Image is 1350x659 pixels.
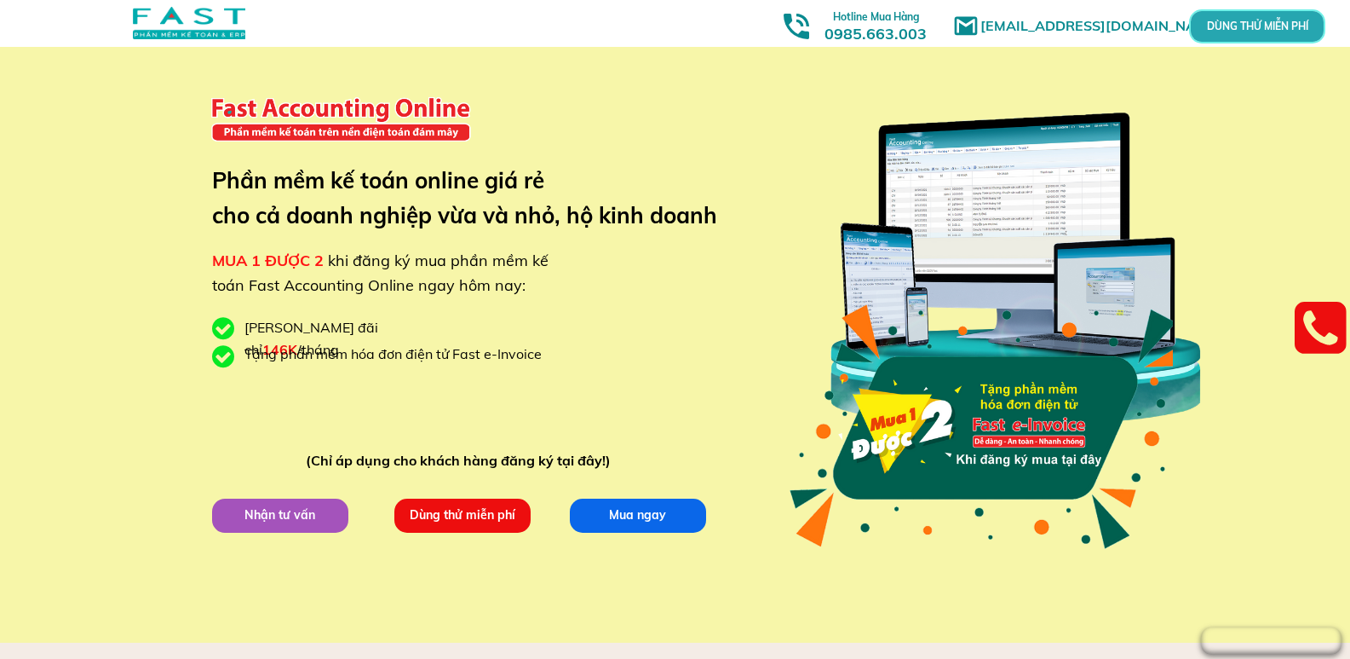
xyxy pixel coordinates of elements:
span: 146K [262,341,297,358]
h3: 0985.663.003 [806,6,945,43]
p: Mua ngay [567,498,708,533]
p: DÙNG THỬ MIỄN PHÍ [1222,19,1291,35]
h1: [EMAIL_ADDRESS][DOMAIN_NAME] [980,15,1232,38]
h3: Phần mềm kế toán online giá rẻ cho cả doanh nghiệp vừa và nhỏ, hộ kinh doanh [212,163,743,234]
div: Tặng phần mềm hóa đơn điện tử Fast e-Invoice [244,344,554,366]
div: (Chỉ áp dụng cho khách hàng đăng ký tại đây!) [306,450,618,472]
div: [PERSON_NAME] đãi chỉ /tháng [244,317,466,361]
p: Nhận tư vấn [210,498,350,533]
p: Dùng thử miễn phí [392,498,532,533]
span: khi đăng ký mua phần mềm kế toán Fast Accounting Online ngay hôm nay: [212,251,549,295]
span: MUA 1 ĐƯỢC 2 [212,251,324,270]
span: Hotline Mua Hàng [833,10,919,23]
